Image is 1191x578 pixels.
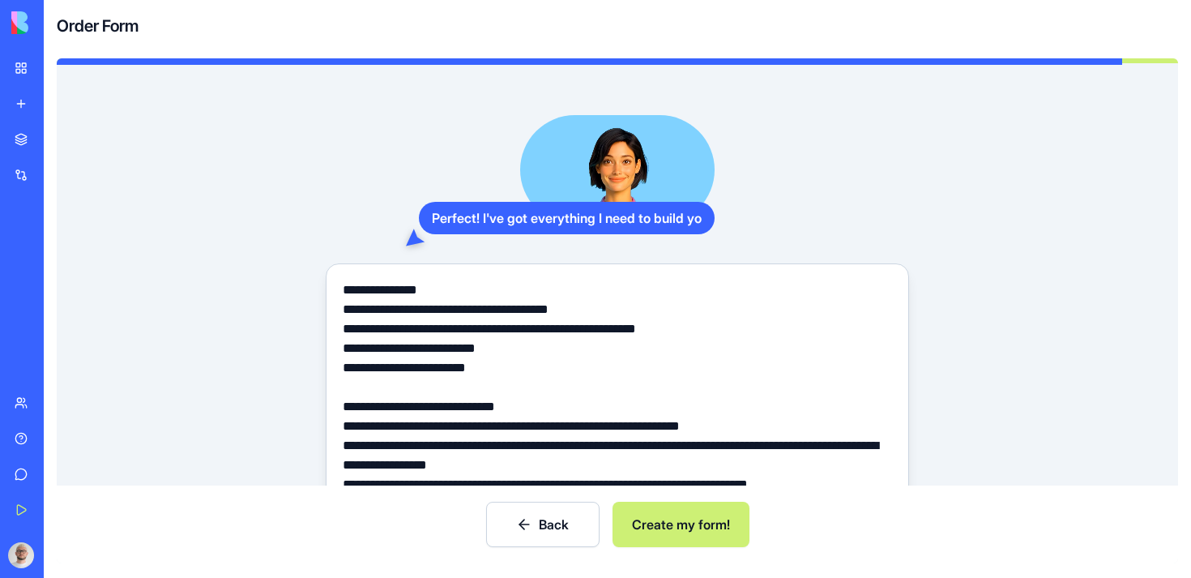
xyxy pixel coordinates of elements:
[343,280,892,553] textarea: To enrich screen reader interactions, please activate Accessibility in Grammarly extension settings
[613,502,749,547] button: Create my form!
[11,11,112,34] img: logo
[57,15,139,37] h4: Order Form
[486,502,600,547] button: Back
[419,202,715,234] div: Perfect! I've got everything I need to build yo
[8,542,34,568] img: ACg8ocIJNhwo30g_AK7p57zbrmlRAZNv106oMQBf6fPOzvY8GAf-Eig=s96-c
